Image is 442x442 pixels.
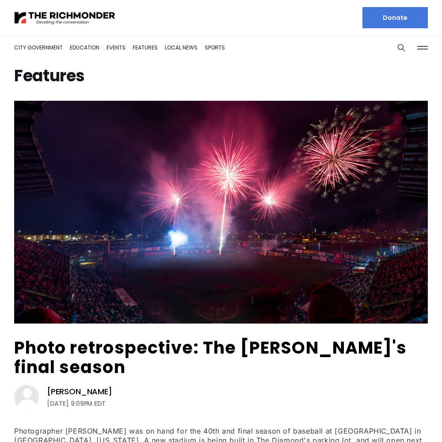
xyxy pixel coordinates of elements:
a: Features [133,44,158,51]
a: Photo retrospective: The [PERSON_NAME]'s final season [14,336,407,379]
a: Sports [205,44,225,51]
time: [DATE] 9:09PM EDT [47,398,106,409]
button: Search this site [395,41,408,54]
a: City Government [14,44,63,51]
iframe: portal-trigger [367,399,442,442]
a: Events [107,44,126,51]
h1: Features [14,69,428,83]
a: Education [70,44,99,51]
a: Local News [165,44,198,51]
a: Donate [362,7,428,28]
a: [PERSON_NAME] [47,386,112,397]
img: The Richmonder [14,10,116,26]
